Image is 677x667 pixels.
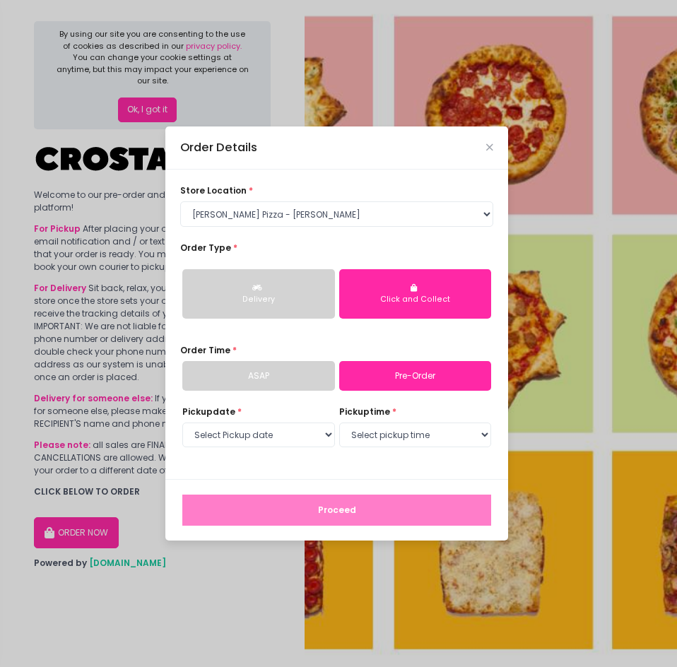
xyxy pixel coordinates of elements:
span: Order Time [180,344,230,356]
span: pickup time [339,406,390,418]
button: Close [486,144,493,151]
div: Order Details [180,139,257,156]
button: Delivery [182,269,335,319]
a: Pre-Order [339,361,492,391]
span: store location [180,184,247,196]
div: Click and Collect [348,294,483,305]
button: Proceed [182,495,491,526]
a: ASAP [182,361,335,391]
span: Pickup date [182,406,235,418]
button: Click and Collect [339,269,492,319]
div: Delivery [192,294,326,305]
span: Order Type [180,242,231,254]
